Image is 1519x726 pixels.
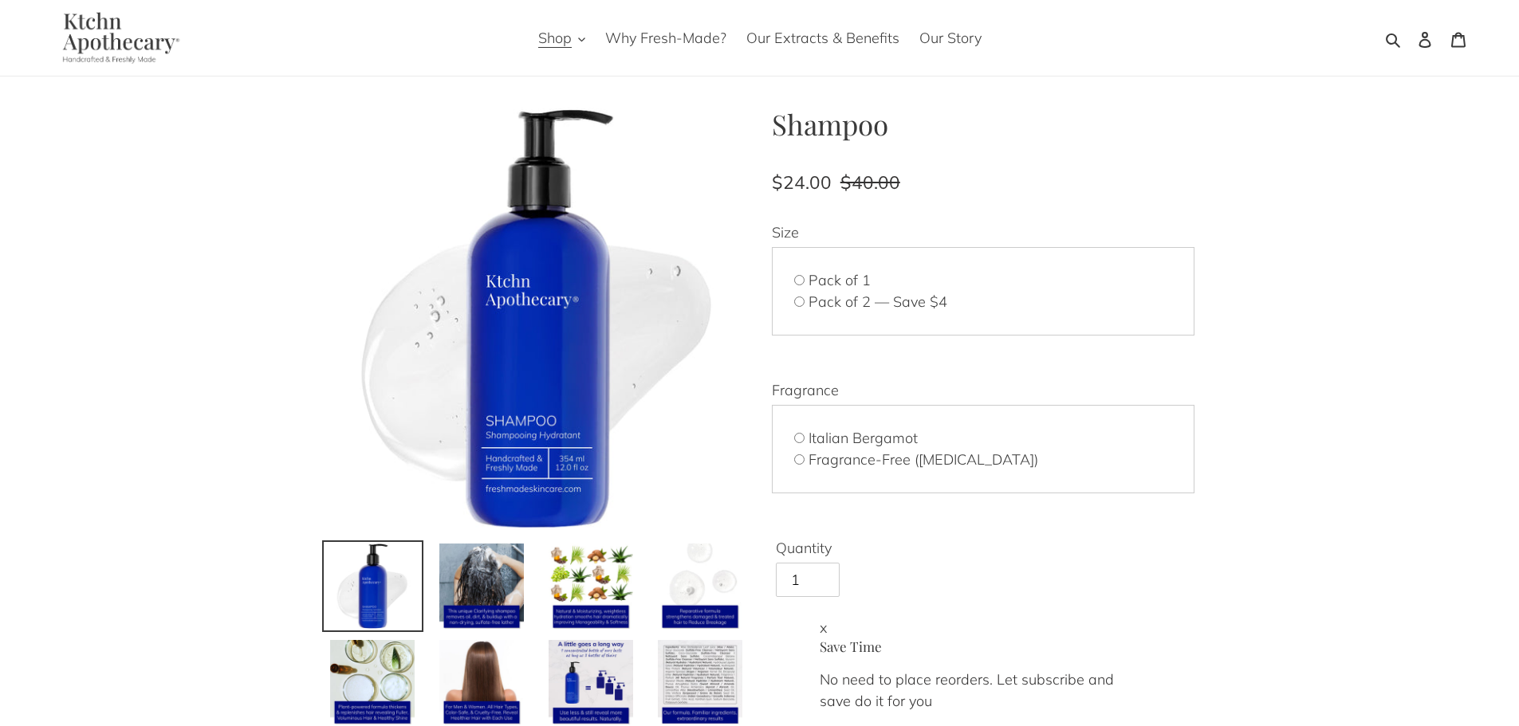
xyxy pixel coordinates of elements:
[911,25,990,51] a: Our Story
[44,12,191,64] img: Ktchn Apothecary
[820,618,828,637] span: x
[772,108,1194,141] h1: Shampoo
[820,638,1147,654] h4: Save Time
[809,291,947,312] label: Pack of 2 — Save $4
[919,29,982,48] span: Our Story
[547,542,636,630] img: Load image into Gallery viewer, Shampoo
[656,542,745,630] img: Load image into Gallery viewer, Shampoo
[809,449,1038,470] label: Fragrance-Free ([MEDICAL_DATA])
[597,25,734,51] a: Why Fresh-Made?
[820,669,1147,712] p: No need to place reorders. Let subscribe and save do it for you
[772,379,1194,401] label: Fragrance
[746,29,899,48] span: Our Extracts & Benefits
[840,171,900,194] s: $40.00
[772,222,1194,243] label: Size
[809,269,871,291] label: Pack of 1
[738,25,907,51] a: Our Extracts & Benefits
[605,29,726,48] span: Why Fresh-Made?
[530,25,593,51] button: Shop
[329,542,417,630] img: Load image into Gallery viewer, Shampoo
[438,542,526,630] img: Load image into Gallery viewer, Shampoo
[538,29,572,48] span: Shop
[772,171,832,194] span: $24.00
[776,537,1190,559] label: Quantity
[325,108,748,530] img: Shampoo
[809,427,918,449] label: Italian Bergamot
